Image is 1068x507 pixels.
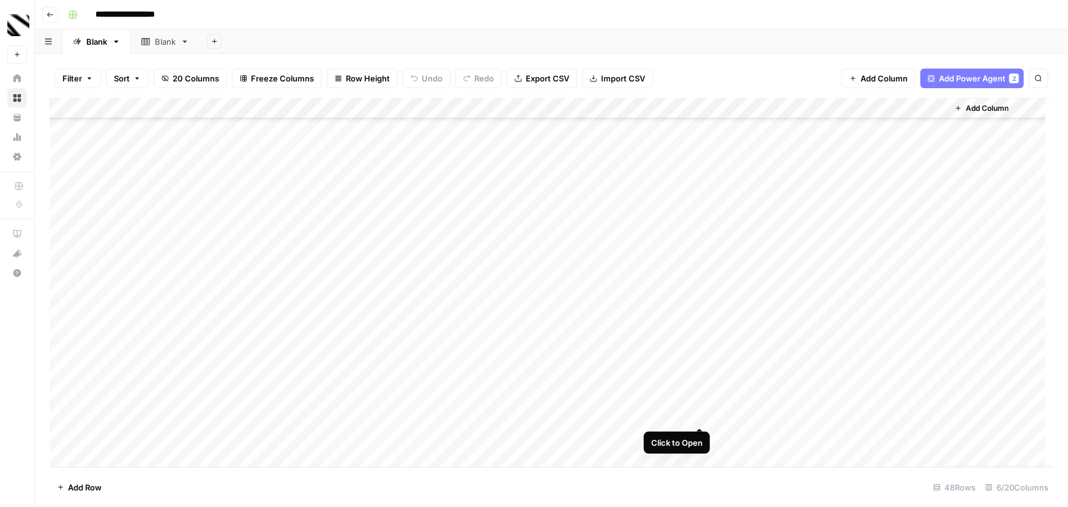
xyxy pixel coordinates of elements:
[7,224,27,244] a: AirOps Academy
[7,147,27,167] a: Settings
[507,69,577,88] button: Export CSV
[327,69,398,88] button: Row Height
[7,88,27,108] a: Browse
[980,478,1053,497] div: 6/20 Columns
[7,127,27,147] a: Usage
[68,481,102,494] span: Add Row
[232,69,322,88] button: Freeze Columns
[86,36,107,48] div: Blank
[455,69,502,88] button: Redo
[861,72,908,85] span: Add Column
[526,72,569,85] span: Export CSV
[651,437,703,449] div: Click to Open
[251,72,314,85] span: Freeze Columns
[173,72,219,85] span: 20 Columns
[7,263,27,283] button: Help + Support
[422,72,443,85] span: Undo
[7,14,29,36] img: Canyon Logo
[54,69,101,88] button: Filter
[62,29,131,54] a: Blank
[1009,73,1019,83] div: 2
[7,244,27,263] button: What's new?
[50,478,109,497] button: Add Row
[601,72,645,85] span: Import CSV
[154,69,227,88] button: 20 Columns
[7,69,27,88] a: Home
[106,69,149,88] button: Sort
[62,72,82,85] span: Filter
[474,72,494,85] span: Redo
[939,72,1006,85] span: Add Power Agent
[950,100,1014,116] button: Add Column
[131,29,200,54] a: Blank
[7,108,27,127] a: Your Data
[920,69,1024,88] button: Add Power Agent2
[8,244,26,263] div: What's new?
[403,69,450,88] button: Undo
[966,103,1009,114] span: Add Column
[7,10,27,40] button: Workspace: Canyon
[842,69,916,88] button: Add Column
[346,72,390,85] span: Row Height
[582,69,653,88] button: Import CSV
[1012,73,1016,83] span: 2
[928,478,980,497] div: 48 Rows
[114,72,130,85] span: Sort
[155,36,176,48] div: Blank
